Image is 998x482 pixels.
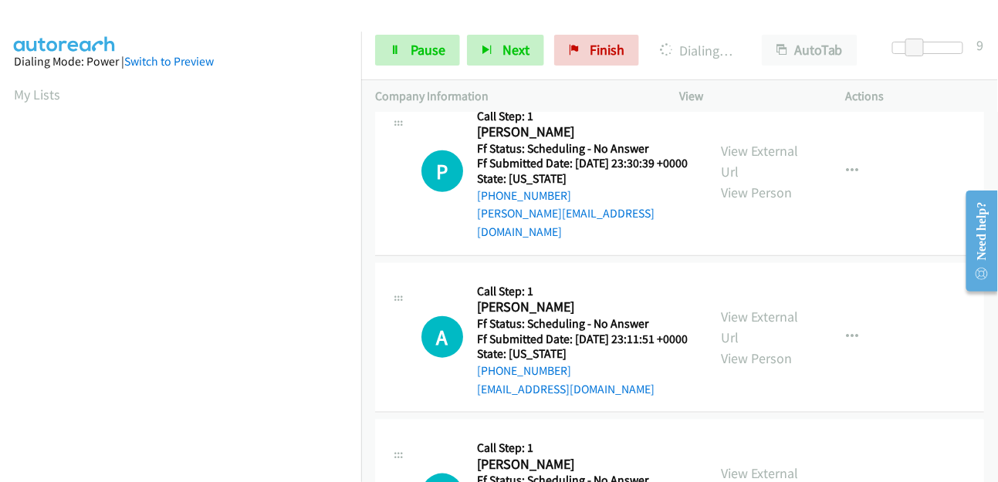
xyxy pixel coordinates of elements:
p: Company Information [375,87,652,106]
span: Next [502,41,529,59]
p: View [680,87,818,106]
a: View Person [722,349,793,367]
p: Dialing [PERSON_NAME] [660,40,734,61]
div: 9 [977,35,984,56]
span: Finish [590,41,624,59]
iframe: Resource Center [953,180,998,302]
h5: Ff Status: Scheduling - No Answer [477,316,688,332]
h5: State: [US_STATE] [477,346,688,362]
h2: [PERSON_NAME] [477,456,688,474]
button: AutoTab [762,35,858,66]
h1: P [421,150,463,192]
a: View External Url [722,308,799,346]
div: Dialing Mode: Power | [14,52,347,71]
a: View Person [722,184,793,201]
p: Actions [846,87,984,106]
h5: Call Step: 1 [477,284,688,299]
a: Finish [554,35,639,66]
h5: Call Step: 1 [477,440,688,456]
h5: State: [US_STATE] [477,171,694,187]
a: [PHONE_NUMBER] [477,188,571,203]
h5: Ff Submitted Date: [DATE] 23:11:51 +0000 [477,332,688,347]
button: Next [467,35,544,66]
a: [EMAIL_ADDRESS][DOMAIN_NAME] [477,382,655,396]
a: [PHONE_NUMBER] [477,363,571,378]
div: The call is yet to be attempted [421,150,463,192]
h2: [PERSON_NAME] [477,123,688,141]
a: Pause [375,35,460,66]
h1: A [421,316,463,358]
a: View External Url [722,142,799,180]
a: [PERSON_NAME][EMAIL_ADDRESS][DOMAIN_NAME] [477,206,655,239]
h5: Call Step: 1 [477,109,694,124]
h5: Ff Submitted Date: [DATE] 23:30:39 +0000 [477,156,694,171]
h5: Ff Status: Scheduling - No Answer [477,141,694,157]
a: Switch to Preview [124,54,214,69]
a: My Lists [14,86,60,103]
h2: [PERSON_NAME] [477,298,688,316]
span: Pause [411,41,445,59]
